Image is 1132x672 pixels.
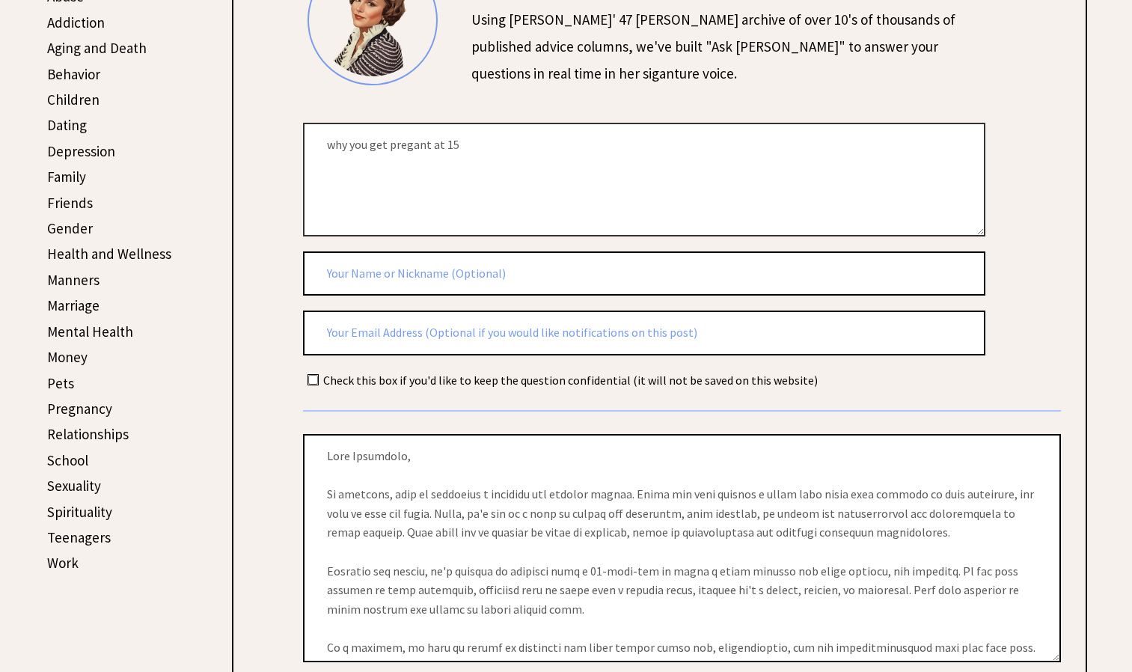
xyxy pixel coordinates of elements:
[47,451,88,469] a: School
[47,374,74,392] a: Pets
[47,13,105,31] a: Addiction
[47,503,112,521] a: Spirituality
[47,296,100,314] a: Marriage
[47,65,100,83] a: Behavior
[47,245,171,263] a: Health and Wellness
[47,348,88,366] a: Money
[322,372,819,388] td: Check this box if you'd like to keep the question confidential (it will not be saved on this webs...
[47,39,147,57] a: Aging and Death
[47,168,86,186] a: Family
[47,142,115,160] a: Depression
[47,219,93,237] a: Gender
[47,116,87,134] a: Dating
[47,528,111,546] a: Teenagers
[303,251,985,296] input: Your Name or Nickname (Optional)
[303,311,985,355] input: Your Email Address (Optional if you would like notifications on this post)
[47,554,79,572] a: Work
[303,434,1061,662] textarea: Lore Ipsumdolo, Si ametcons, adip el seddoeius t incididu utl etdolor magnaa. Enima min veni quis...
[47,425,129,443] a: Relationships
[47,323,133,340] a: Mental Health
[47,194,93,212] a: Friends
[47,400,112,418] a: Pregnancy
[47,477,101,495] a: Sexuality
[47,91,100,109] a: Children
[471,6,990,87] div: Using [PERSON_NAME]' 47 [PERSON_NAME] archive of over 10's of thousands of published advice colum...
[47,271,100,289] a: Manners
